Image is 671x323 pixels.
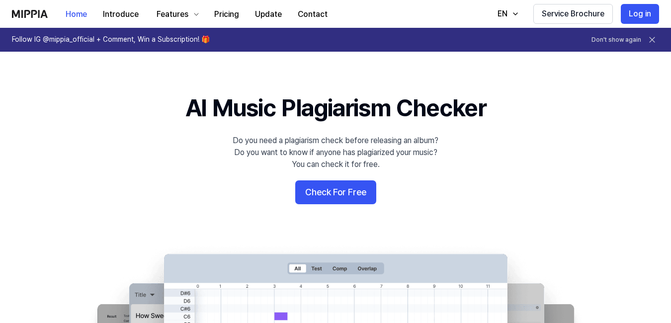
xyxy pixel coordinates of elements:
[295,180,376,204] button: Check For Free
[247,4,290,24] button: Update
[12,10,48,18] img: logo
[621,4,659,24] button: Log in
[591,36,641,44] button: Don't show again
[12,35,210,45] h1: Follow IG @mippia_official + Comment, Win a Subscription! 🎁
[95,4,147,24] button: Introduce
[58,0,95,28] a: Home
[488,4,525,24] button: EN
[206,4,247,24] button: Pricing
[155,8,190,20] div: Features
[185,91,486,125] h1: AI Music Plagiarism Checker
[290,4,335,24] button: Contact
[247,0,290,28] a: Update
[147,4,206,24] button: Features
[58,4,95,24] button: Home
[233,135,438,170] div: Do you need a plagiarism check before releasing an album? Do you want to know if anyone has plagi...
[496,8,509,20] div: EN
[533,4,613,24] button: Service Brochure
